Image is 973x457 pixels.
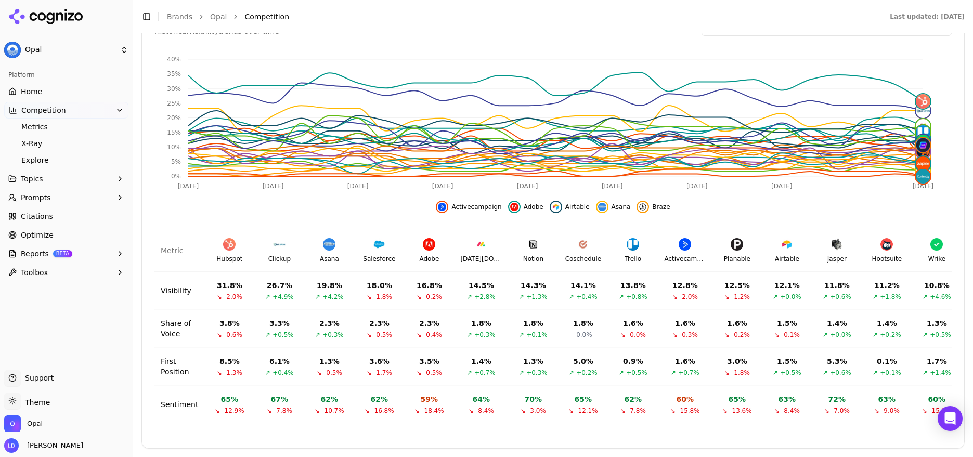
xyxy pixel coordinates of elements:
[422,407,444,415] span: -18.4%
[167,12,192,21] a: Brands
[21,138,112,149] span: X-Ray
[4,245,128,262] button: ReportsBETA
[523,318,543,329] div: 1.8 %
[273,293,294,301] span: +4.9%
[928,255,946,263] div: Wrike
[273,331,294,339] span: +0.5%
[916,135,930,149] img: wrike
[432,182,453,190] tspan: [DATE]
[317,280,342,291] div: 19.8 %
[265,369,270,377] span: ↗
[347,182,369,190] tspan: [DATE]
[4,42,21,58] img: Opal
[916,156,930,171] img: zapier
[680,331,698,339] span: -0.3%
[774,331,780,339] span: ↘
[678,407,699,415] span: -15.8%
[4,208,128,225] a: Citations
[519,293,524,301] span: ↗
[21,230,54,240] span: Optimize
[916,125,930,140] img: trello
[569,293,574,301] span: ↗
[732,369,750,377] span: -1.8%
[21,249,49,259] span: Reports
[831,238,843,251] img: Jasper
[873,369,878,377] span: ↗
[167,11,869,22] nav: breadcrumb
[265,331,270,339] span: ↗
[315,407,320,415] span: ↘
[27,419,43,428] span: Opal
[827,356,847,367] div: 5.3 %
[319,356,340,367] div: 1.3 %
[576,293,598,301] span: +0.4%
[637,201,670,213] button: Hide braze data
[916,119,930,134] img: monday.com
[573,318,593,329] div: 1.8 %
[576,369,598,377] span: +0.2%
[824,280,850,291] div: 11.8 %
[686,182,708,190] tspan: [DATE]
[777,356,797,367] div: 1.5 %
[417,331,422,339] span: ↘
[476,407,494,415] span: -8.4%
[154,386,204,424] td: Sentiment
[775,255,799,263] div: Airtable
[322,407,344,415] span: -10.7%
[576,331,592,339] span: 0.0%
[602,182,623,190] tspan: [DATE]
[323,238,335,251] img: Asana
[167,143,181,151] tspan: 10%
[167,70,181,77] tspan: 35%
[217,369,222,377] span: ↘
[930,369,951,377] span: +1.4%
[244,11,289,22] span: Competition
[167,85,181,93] tspan: 30%
[321,394,339,404] div: 62 %
[219,356,240,367] div: 8.5 %
[371,394,388,404] div: 62 %
[528,407,546,415] span: -3.0%
[823,369,828,377] span: ↗
[517,182,538,190] tspan: [DATE]
[167,114,181,122] tspan: 20%
[269,356,290,367] div: 6.1 %
[930,331,951,339] span: +0.5%
[219,318,240,329] div: 3.8 %
[419,318,439,329] div: 2.3 %
[823,331,828,339] span: ↗
[827,318,847,329] div: 1.4 %
[928,394,946,404] div: 60 %
[21,267,48,278] span: Toolbox
[626,293,647,301] span: +0.8%
[627,238,639,251] img: Trello
[568,407,574,415] span: ↘
[874,407,879,415] span: ↘
[923,293,928,301] span: ↗
[672,280,698,291] div: 12.8 %
[519,369,524,377] span: ↗
[267,407,272,415] span: ↘
[639,203,647,211] img: braze
[916,103,930,118] img: clickup
[372,407,394,415] span: -16.8%
[724,280,750,291] div: 12.5 %
[722,407,728,415] span: ↘
[880,369,901,377] span: +0.1%
[773,293,778,301] span: ↗
[210,11,227,22] a: Opal
[873,293,878,301] span: ↗
[315,293,320,301] span: ↗
[274,407,292,415] span: -7.8%
[414,407,420,415] span: ↘
[374,331,392,339] span: -0.5%
[17,153,116,167] a: Explore
[823,293,828,301] span: ↗
[467,293,472,301] span: ↗
[467,369,472,377] span: ↗
[569,369,574,377] span: ↗
[881,407,900,415] span: -9.0%
[620,331,626,339] span: ↘
[830,293,851,301] span: +0.6%
[154,230,204,272] th: Metric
